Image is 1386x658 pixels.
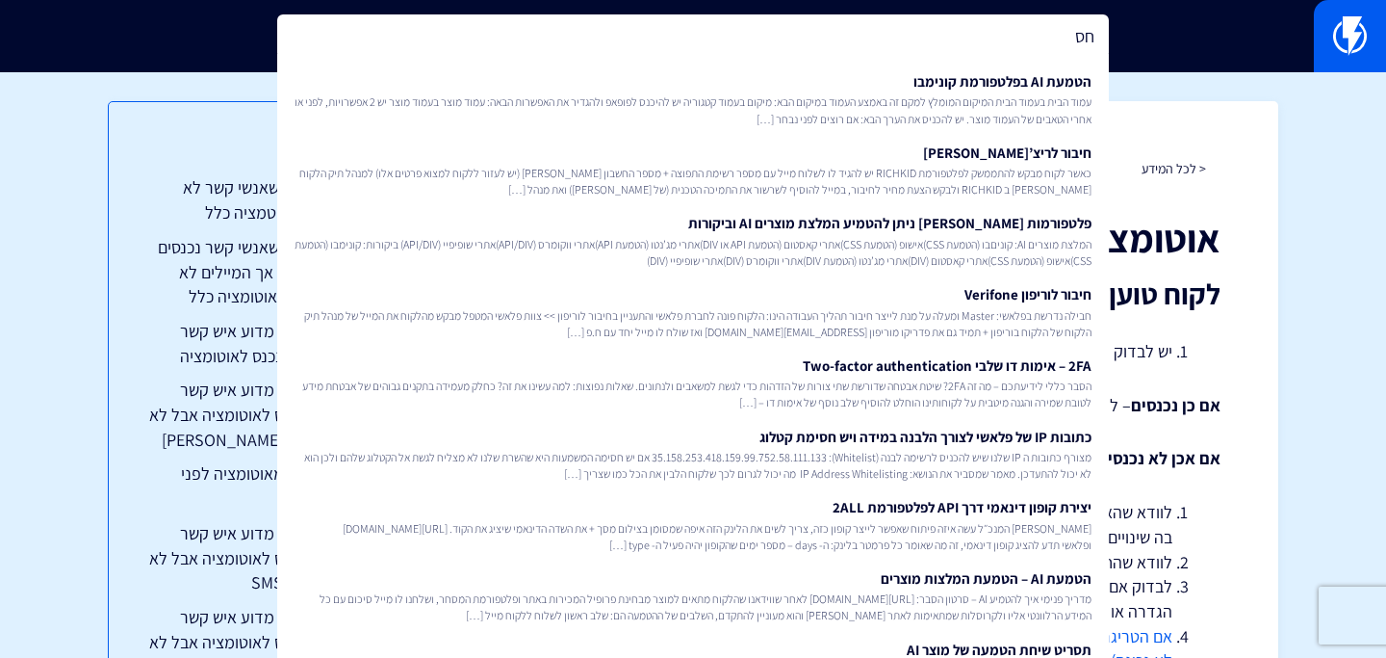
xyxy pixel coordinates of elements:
a: לקוח טוען שאנשי קשר נכנסים לאוטומציה אך המיילים לא מגיעים מהאוטומציה כלל [147,235,346,309]
span: עמוד הבית בעמוד הבית המיקום המומלץ למקם זה באמצע העמוד במיקום הבא: מיקום בעמוד קטגוריה יש להיכנס ... [295,93,1091,126]
a: לקוח יצא מאוטומציה לפני הזמן [147,461,346,511]
a: לקוח שואל מדוע איש קשר מסוים לא נכנס לאוטומציה [147,319,346,368]
li: יש לבדוק זאת בסטטיסטיקות של האוטומציה. [518,339,1172,364]
h3: תוכן [147,141,346,166]
span: חבילה נדרשת בפלאשי: Master ומעלה על מנת לייצר חיבור תהליך העבודה הינו: הלקוח פונה לחברת פלאשי והת... [295,307,1091,340]
li: לוודא שהחשבון משודרג (כל חבילה שהיא לא "תקופת הניסיון הסתיימה"). [518,550,1172,575]
a: חיבור לריצ’[PERSON_NAME]כאשר לקוח מבקש להתממשק לפלטפורמת RICHKID יש להגיד לו לשלוח מייל עם מספר ר... [287,135,1099,206]
a: 2FA – אימות דו שלבי Two-factor authenticationהסבר כללי לידיעתכם – מה זה 2FA? שיטת אבטחה שדורשת שת... [287,348,1099,419]
li: לוודא שהאוטומציה "פעילה" (מומלץ גם לבדוק [PERSON_NAME] הלקוח מתי הפעיל אותה, האם ביצע בה שינויים ... [518,500,1172,549]
a: לקוח שואל מדוע איש קשר מסוים נכנס לאוטומציה אבל לא הגיע אליו SMS [147,521,346,595]
a: לקוח שואל מדוע איש קשר מסוים נכנס לאוטומציה אבל לא הגיע אליו [PERSON_NAME] [147,378,346,452]
span: מדריך פנימי איך להטמיע AI – סרטון הסבר: [URL][DOMAIN_NAME] לאחר שווידאנו שהלקוח מתאים למוצר מבחינ... [295,591,1091,623]
span: כאשר לקוח מבקש להתממשק לפלטפורמת RICHKID יש להגיד לו לשלוח מייל עם מספר רשימת התפוצה + מספר החשבו... [295,165,1091,197]
a: הטמעת AI – הטמעת המלצות מוצריםמדריך פנימי איך להטמיע AI – סרטון הסבר: [URL][DOMAIN_NAME] לאחר שוו... [287,561,1099,632]
a: חיבור לוריפון Verifoneחבילה נדרשת בפלאשי: Master ומעלה על מנת לייצר חיבור תהליך העבודה הינו: הלקו... [287,276,1099,348]
a: כתובות IP של פלאשי לצורך הלבנה במידה ויש חסימת קטלוגמצורף כתובות ה IP שלנו שיש להכניס לרשימה לבנה... [287,419,1099,490]
strong: אם אכן לא נכנסים כלל [1067,447,1220,469]
input: חיפוש מהיר... [277,14,1109,59]
a: הטמעת AI בפלטפורמת קונימבועמוד הבית בעמוד הבית המיקום המומלץ למקם זה באמצע העמוד במיקום הבא: מיקו... [287,64,1099,135]
li: לבדוק אם הלקוח הגדיר תקין את מסע האוטומציה (להיכנס לכל טריגר ופעולה ולבדוק שלא חסרה הגדרה או קיימ... [518,574,1172,623]
span: הסבר כללי לידיעתכם – מה זה 2FA? שיטת אבטחה שדורשת שתי צורות של הזדהות כדי לגשת למשאבים ולנתונים. ... [295,378,1091,410]
a: לקוח טוען שאנשי קשר לא נכנסים לאוטמציה כלל [147,175,346,224]
strong: אם כן נכנסים [1131,394,1220,416]
span: [PERSON_NAME] המנכ״ל עשה איזה פיתוח שאפשר לייצר קופון כזה, צריך לשים את הלינק הזה איפה שמסומן בצי... [295,520,1091,553]
a: < לכל המידע [1142,160,1206,177]
span: המלצת מוצרים AI: קוניםבו (הטמעת CSS)אישופ (הטמעת CSS)אתרי קאסטום (הטמעת API או DIV)אתרי מג’נטו (ה... [295,236,1091,269]
a: פלטפורמות [PERSON_NAME] ניתן להטמיע המלצת מוצרים AI וביקורותהמלצת מוצרים AI: קוניםבו (הטמעת CSS)א... [287,205,1099,276]
span: מצורף כתובות ה IP שלנו שיש להכניס לרשימה לבנה (Whitelist): 35.158.253.418.159.99.752.58.111.133 א... [295,449,1091,482]
a: יצירת קופון דינאמי דרך API לפלטפורמת 2ALL[PERSON_NAME] המנכ״ל עשה איזה פיתוח שאפשר לייצר קופון כז... [287,489,1099,561]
